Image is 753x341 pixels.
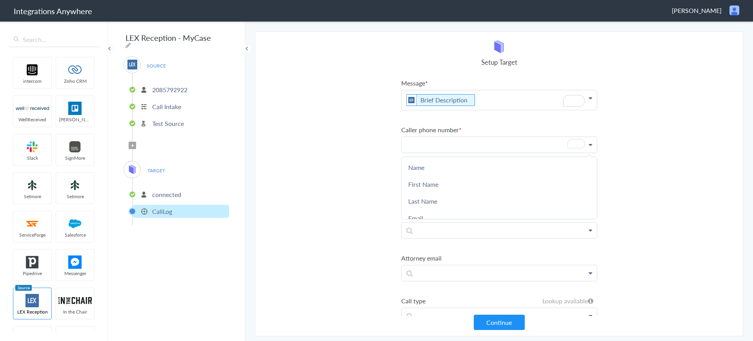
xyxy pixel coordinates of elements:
[729,5,739,15] img: user.png
[58,217,92,230] img: salesforce-logo.svg
[401,57,597,67] h4: Setup Target
[402,90,597,110] p: To enrich screen reader interactions, please activate Accessibility in Grammarly extension settings
[492,40,506,53] img: mycase-logo-new.svg
[16,294,49,307] img: lex-app-logo.svg
[402,193,597,210] a: Last Name
[152,207,172,216] p: CallLog
[401,253,597,263] label: Attorney email
[152,119,184,128] p: Test Source
[401,296,597,305] label: Call type
[58,255,92,269] img: FBM.png
[16,255,49,269] img: pipedrive.png
[58,294,92,307] img: inch-logo.svg
[474,315,525,330] button: Continue
[16,140,49,153] img: slack-logo.svg
[8,32,100,47] input: Search...
[56,155,94,161] span: SignMore
[58,179,92,192] img: setmoreNew.jpg
[402,159,597,176] a: Name
[127,60,137,69] img: lex-app-logo.svg
[56,232,94,238] span: Salesforce
[13,116,51,123] span: WellReceived
[16,179,49,192] img: setmoreNew.jpg
[672,6,722,15] span: [PERSON_NAME]
[401,125,597,134] label: Caller phone number
[152,102,181,111] p: Call Intake
[402,210,597,226] a: Email
[407,95,417,106] img: lex-app-logo.svg
[152,85,187,94] p: 2085792922
[56,270,94,277] span: Messenger
[16,63,49,77] img: intercom-logo.svg
[13,270,51,277] span: Pipedrive
[141,60,171,71] span: SOURCE
[58,140,92,153] img: signmore-logo.png
[16,217,49,230] img: serviceforge-icon.png
[56,116,94,123] span: [PERSON_NAME]
[13,232,51,238] span: ServiceForge
[13,193,51,200] span: Setmore
[542,296,593,305] h6: Lookup available
[141,165,171,176] span: TARGET
[16,102,49,115] img: wr-logo.svg
[14,5,92,16] h1: Integrations Anywhere
[58,63,92,77] img: zoho-logo.svg
[402,176,597,193] a: First Name
[401,78,597,88] label: Message
[13,78,51,84] span: intercom
[13,308,51,315] span: LEX Reception
[56,78,94,84] span: Zoho CRM
[56,308,94,315] span: In the Chair
[127,164,137,174] img: mycase-logo-new.svg
[402,137,597,153] p: To enrich screen reader interactions, please activate Accessibility in Grammarly extension settings
[58,102,92,115] img: trello.png
[152,190,181,199] p: connected
[56,193,94,200] span: Setmore
[13,155,51,161] span: Slack
[420,95,467,104] a: Brief Description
